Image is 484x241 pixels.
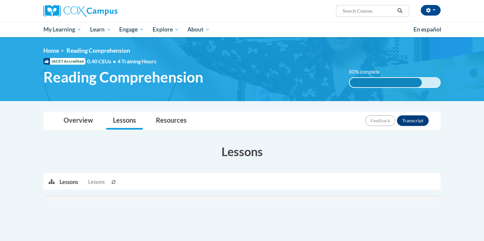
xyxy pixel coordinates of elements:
[57,112,100,130] a: Overview
[153,26,179,33] span: Explore
[43,47,59,54] a: Home
[43,58,85,65] span: IACET Accredited
[350,78,422,87] div: 80% complete
[67,47,130,54] span: Reading Comprehension
[409,23,446,36] a: En español
[87,58,118,65] span: 0.40 CEUs
[90,26,111,33] span: Learn
[88,178,105,186] span: Lessons
[119,26,144,33] span: Engage
[342,7,395,15] input: Search Courses
[118,58,156,64] span: 4 Training Hours
[421,5,441,16] button: Account Settings
[413,26,441,33] span: En español
[33,22,451,37] div: Main menu
[43,143,441,160] h3: Lessons
[183,22,215,37] a: About
[43,5,118,17] img: Cox Campus
[60,178,78,186] p: Lessons
[149,112,193,130] a: Resources
[365,115,395,126] button: Feedback
[187,26,210,33] span: About
[395,7,405,15] button: Search
[148,22,183,37] a: Explore
[86,22,115,37] a: Learn
[43,26,81,33] span: My Learning
[113,58,116,64] span: •
[43,68,203,86] span: Reading Comprehension
[43,5,169,17] a: Cox Campus
[39,22,86,37] a: My Learning
[106,112,143,130] a: Lessons
[115,22,148,37] a: Engage
[397,115,429,126] button: Transcript
[349,68,387,76] label: 80% complete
